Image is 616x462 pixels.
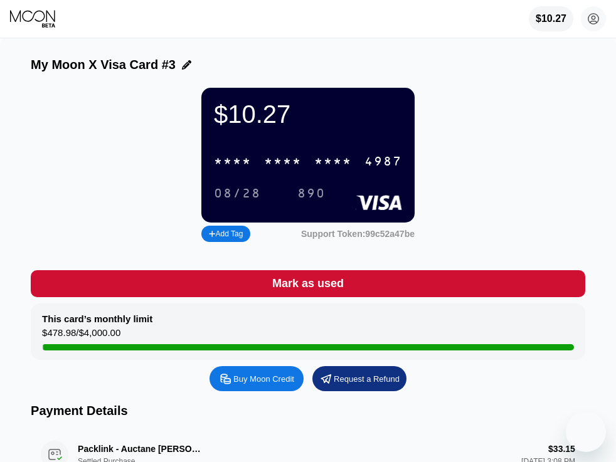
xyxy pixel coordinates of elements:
[536,13,566,24] div: $10.27
[42,327,120,344] div: $478.98 / $4,000.00
[210,366,304,391] div: Buy Moon Credit
[214,100,402,129] div: $10.27
[334,374,400,384] div: Request a Refund
[214,187,261,201] div: 08/28
[312,366,406,391] div: Request a Refund
[272,276,344,291] div: Mark as used
[529,6,573,31] div: $10.27
[204,183,270,204] div: 08/28
[42,313,152,324] div: This card’s monthly limit
[364,155,402,169] div: 4987
[31,58,176,72] div: My Moon X Visa Card #3
[201,226,250,242] div: Add Tag
[209,229,243,238] div: Add Tag
[31,270,585,297] div: Mark as used
[233,374,294,384] div: Buy Moon Credit
[288,183,335,204] div: 890
[301,229,415,239] div: Support Token:99c52a47be
[301,229,415,239] div: Support Token: 99c52a47be
[566,412,606,452] iframe: Button to launch messaging window
[31,404,585,418] div: Payment Details
[297,187,326,201] div: 890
